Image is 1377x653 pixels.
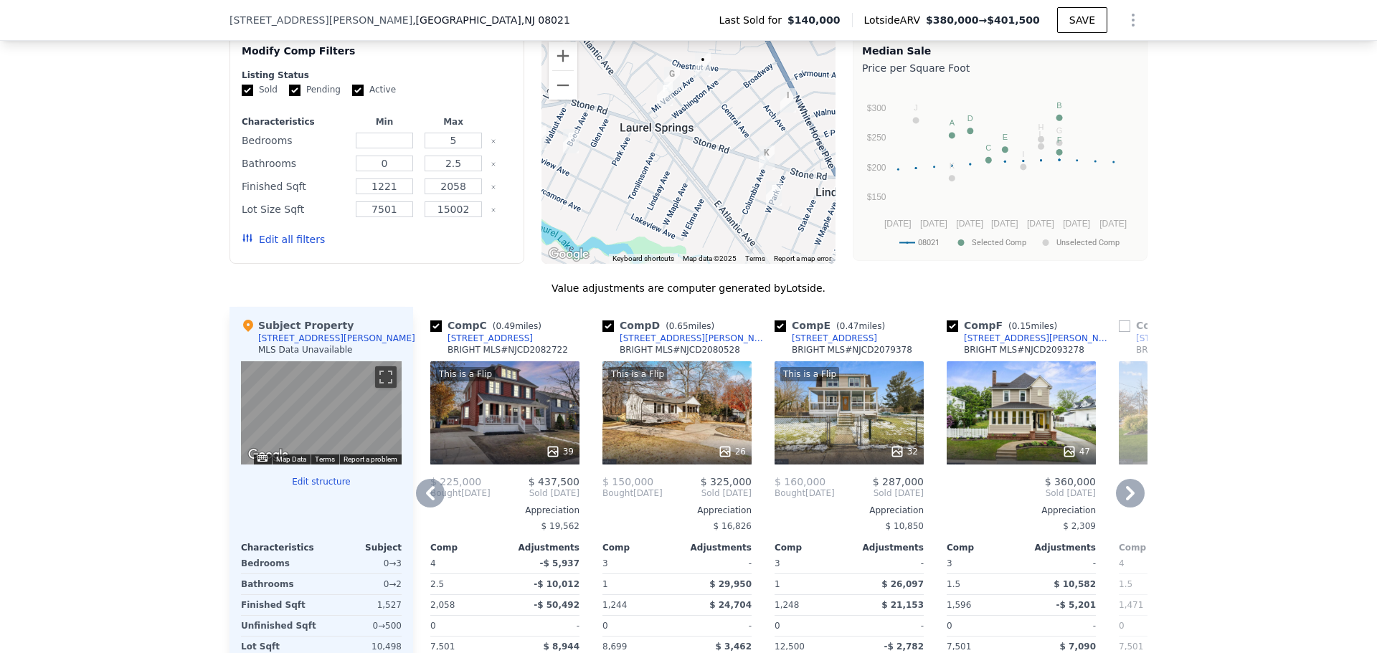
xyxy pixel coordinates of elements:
div: 31 Madison Ave [780,88,796,113]
span: 0 [430,621,436,631]
text: [DATE] [884,219,912,229]
span: Bought [430,487,461,499]
text: Selected Comp [972,238,1026,247]
div: Adjustments [849,542,924,553]
span: $380,000 [926,14,979,26]
div: 517 Beech Ave [563,129,579,153]
span: 0 [775,621,780,631]
div: Bedrooms [242,130,347,151]
div: 1 [602,574,674,594]
div: 1.5 [1119,574,1191,594]
text: $200 [867,163,886,173]
a: Open this area in Google Maps (opens a new window) [545,245,592,264]
div: - [680,553,752,573]
span: $ 16,826 [714,521,752,531]
div: Price per Square Foot [862,58,1138,78]
div: BRIGHT MLS # NJCD2093278 [964,344,1084,356]
button: Clear [491,161,496,167]
span: 4 [430,558,436,568]
span: 3 [775,558,780,568]
div: 321 Stone Rd [759,146,775,170]
div: Bedrooms [241,553,318,573]
span: 7,501 [947,642,971,652]
span: -$ 50,492 [534,600,579,610]
span: $ 325,000 [701,476,752,487]
text: Unselected Comp [1056,238,1120,247]
div: This is a Flip [436,367,495,381]
span: → [926,13,1040,27]
div: Map [241,361,402,464]
input: Sold [242,85,253,96]
div: [STREET_ADDRESS] [448,333,533,344]
span: $ 10,850 [886,521,924,531]
div: Bathrooms [241,574,318,594]
div: [DATE] [430,487,491,499]
span: $ 26,097 [881,579,924,589]
div: 1.5 [947,574,1018,594]
span: 4 [1119,558,1125,568]
a: Terms (opens in new tab) [315,455,335,463]
div: Characteristics [242,116,347,128]
span: ( miles) [487,321,547,331]
div: BRIGHT MLS # NJCD2068854 [1136,344,1257,356]
div: This is a Flip [780,367,839,381]
span: 1,248 [775,600,799,610]
div: 238 Mount Vernon Ave [664,67,680,91]
span: $ 24,704 [709,600,752,610]
div: BRIGHT MLS # NJCD2082722 [448,344,568,356]
span: 0 [947,621,952,631]
span: 1,471 [1119,600,1143,610]
label: Pending [289,84,341,96]
div: Listing Status [242,70,512,81]
div: Comp [947,542,1021,553]
text: $250 [867,133,886,143]
div: 32 [890,444,918,459]
div: Max [422,116,485,128]
div: Comp [430,542,505,553]
text: H [1038,123,1044,131]
button: Show Options [1119,6,1147,34]
text: K [950,161,955,170]
text: B [1056,101,1061,110]
div: Bathrooms [242,153,347,173]
text: L [1038,130,1043,138]
span: $ 10,582 [1054,579,1096,589]
a: [STREET_ADDRESS] [430,333,533,344]
text: 08021 [918,238,940,247]
button: Zoom in [549,42,577,70]
span: $ 19,562 [541,521,579,531]
span: $ 360,000 [1045,476,1096,487]
div: - [852,553,924,573]
span: Sold [DATE] [835,487,924,499]
span: 0 [1119,621,1125,631]
div: Subject Property [241,318,354,333]
div: BRIGHT MLS # NJCD2079378 [792,344,912,356]
div: A chart. [862,78,1138,257]
text: G [1056,126,1063,135]
span: -$ 5,201 [1056,600,1096,610]
span: $ 287,000 [873,476,924,487]
text: [DATE] [1027,219,1054,229]
div: 530 Walnut Ave [531,125,546,150]
div: Appreciation [1119,505,1268,516]
div: Comp [602,542,677,553]
span: , NJ 08021 [521,14,570,26]
div: - [508,616,579,636]
button: Clear [491,207,496,213]
button: Toggle fullscreen view [375,366,397,388]
div: Comp [775,542,849,553]
button: Clear [491,138,496,144]
text: C [985,143,991,152]
div: Median Sale [862,44,1138,58]
div: [STREET_ADDRESS][PERSON_NAME] [620,333,769,344]
text: $150 [867,192,886,202]
div: Comp [1119,542,1193,553]
div: 47 [1062,444,1090,459]
text: J [914,103,918,112]
div: This is a Flip [608,367,667,381]
span: $140,000 [787,13,841,27]
span: 7,501 [430,642,455,652]
div: [STREET_ADDRESS][PERSON_NAME] [964,333,1113,344]
span: $ 8,944 [544,642,579,652]
text: [DATE] [991,219,1018,229]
